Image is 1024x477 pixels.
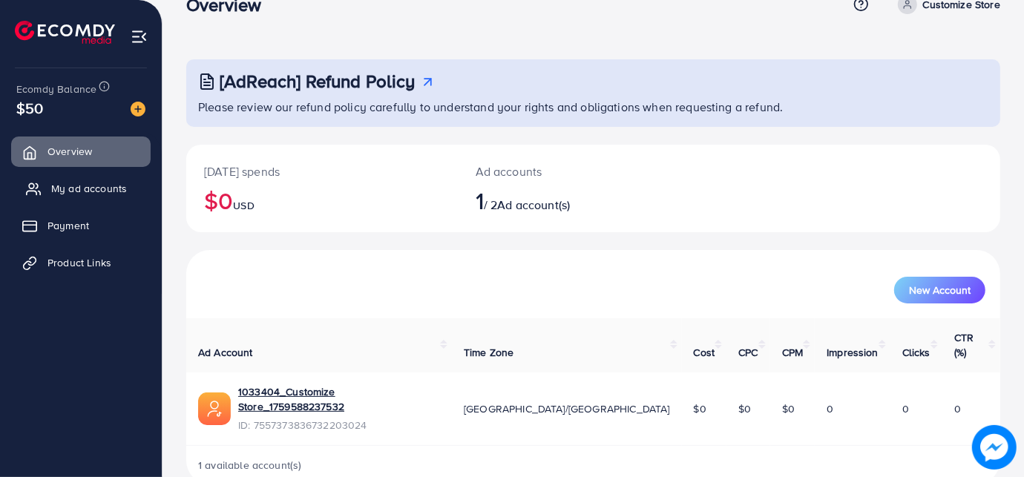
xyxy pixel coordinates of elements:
[738,345,758,360] span: CPC
[220,70,416,92] h3: [AdReach] Refund Policy
[131,28,148,45] img: menu
[464,401,670,416] span: [GEOGRAPHIC_DATA]/[GEOGRAPHIC_DATA]
[198,98,991,116] p: Please review our refund policy carefully to understand your rights and obligations when requesti...
[47,218,89,233] span: Payment
[894,277,985,303] button: New Account
[16,97,43,119] span: $50
[954,401,961,416] span: 0
[204,162,440,180] p: [DATE] spends
[198,392,231,425] img: ic-ads-acc.e4c84228.svg
[238,384,440,415] a: 1033404_Customize Store_1759588237532
[782,401,795,416] span: $0
[476,162,643,180] p: Ad accounts
[738,401,751,416] span: $0
[497,197,570,213] span: Ad account(s)
[16,82,96,96] span: Ecomdy Balance
[902,401,909,416] span: 0
[476,186,643,214] h2: / 2
[954,330,974,360] span: CTR (%)
[51,181,127,196] span: My ad accounts
[11,211,151,240] a: Payment
[47,255,111,270] span: Product Links
[131,102,145,116] img: image
[198,458,302,473] span: 1 available account(s)
[11,136,151,166] a: Overview
[694,401,706,416] span: $0
[972,425,1017,470] img: image
[902,345,931,360] span: Clicks
[11,174,151,203] a: My ad accounts
[15,21,115,44] img: logo
[233,198,254,213] span: USD
[204,186,440,214] h2: $0
[11,248,151,277] a: Product Links
[782,345,803,360] span: CPM
[47,144,92,159] span: Overview
[827,401,833,416] span: 0
[909,285,971,295] span: New Account
[694,345,715,360] span: Cost
[238,418,440,432] span: ID: 7557373836732203024
[476,183,484,217] span: 1
[827,345,879,360] span: Impression
[464,345,513,360] span: Time Zone
[198,345,253,360] span: Ad Account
